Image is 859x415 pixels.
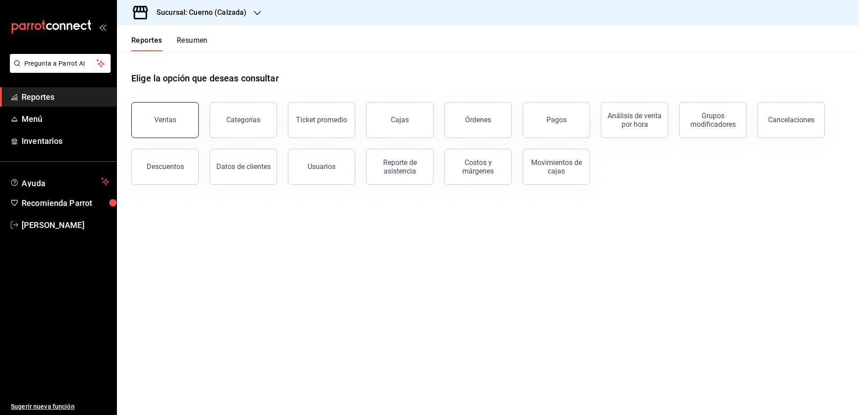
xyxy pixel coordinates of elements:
div: Usuarios [308,162,336,171]
button: Ventas [131,102,199,138]
div: Costos y márgenes [450,158,506,175]
span: Reportes [22,91,109,103]
div: navigation tabs [131,36,208,51]
button: Movimientos de cajas [523,149,590,185]
button: Pregunta a Parrot AI [10,54,111,73]
div: Cajas [391,115,409,125]
button: Cancelaciones [757,102,825,138]
span: Sugerir nueva función [11,402,109,411]
h3: Sucursal: Cuerno (Calzada) [149,7,246,18]
button: Grupos modificadores [679,102,747,138]
span: Menú [22,113,109,125]
a: Pregunta a Parrot AI [6,65,111,75]
div: Órdenes [465,116,491,124]
button: Ticket promedio [288,102,355,138]
button: Reportes [131,36,162,51]
span: Recomienda Parrot [22,197,109,209]
h1: Elige la opción que deseas consultar [131,71,279,85]
button: Categorías [210,102,277,138]
button: Pagos [523,102,590,138]
button: Costos y márgenes [444,149,512,185]
div: Análisis de venta por hora [607,112,662,129]
div: Datos de clientes [216,162,271,171]
div: Categorías [226,116,260,124]
button: Usuarios [288,149,355,185]
div: Cancelaciones [768,116,814,124]
div: Pagos [546,116,567,124]
a: Cajas [366,102,434,138]
span: Ayuda [22,176,98,187]
div: Reporte de asistencia [372,158,428,175]
button: Reporte de asistencia [366,149,434,185]
div: Movimientos de cajas [528,158,584,175]
div: Descuentos [147,162,184,171]
button: Descuentos [131,149,199,185]
div: Grupos modificadores [685,112,741,129]
div: Ticket promedio [296,116,347,124]
span: Inventarios [22,135,109,147]
button: Análisis de venta por hora [601,102,668,138]
button: Resumen [177,36,208,51]
button: Datos de clientes [210,149,277,185]
div: Ventas [154,116,176,124]
span: [PERSON_NAME] [22,219,109,231]
button: Órdenes [444,102,512,138]
button: open_drawer_menu [99,23,106,31]
span: Pregunta a Parrot AI [24,59,97,68]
